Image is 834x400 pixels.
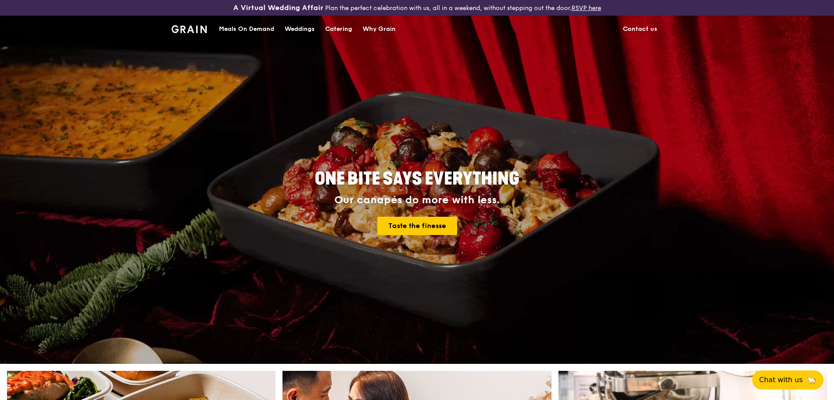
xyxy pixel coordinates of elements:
[285,16,315,42] div: Weddings
[315,168,519,189] span: ONE BITE SAYS EVERYTHING
[377,217,457,235] a: Taste the finesse
[260,194,574,206] div: Our canapés do more with less.
[325,16,352,42] div: Catering
[172,25,207,33] img: Grain
[759,375,803,385] span: Chat with us
[219,16,274,42] div: Meals On Demand
[806,375,817,385] span: 🦙
[357,16,401,42] a: Why Grain
[279,16,320,42] a: Weddings
[363,16,396,42] div: Why Grain
[752,370,824,390] button: Chat with us🦙
[618,16,662,42] a: Contact us
[572,4,601,12] a: RSVP here
[320,16,357,42] a: Catering
[172,15,207,41] a: GrainGrain
[233,3,323,12] h3: A Virtual Wedding Affair
[166,3,668,12] div: Plan the perfect celebration with us, all in a weekend, without stepping out the door.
